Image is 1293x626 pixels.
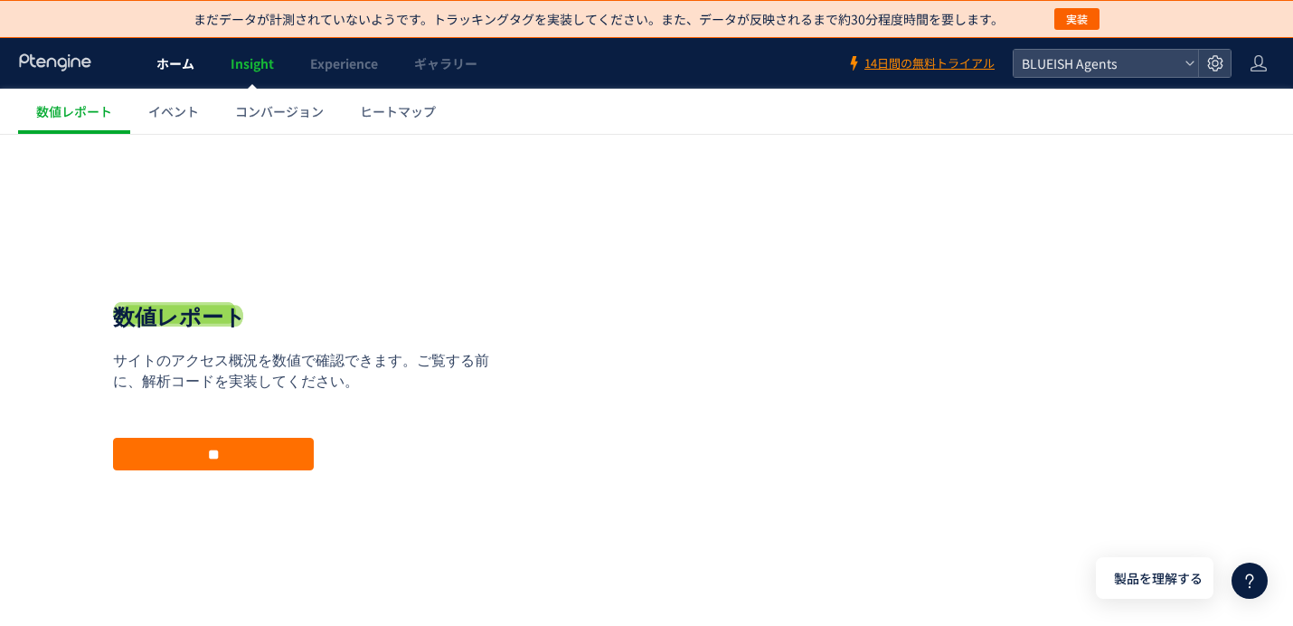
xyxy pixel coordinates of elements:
span: ギャラリー [414,54,477,72]
p: まだデータが計測されていないようです。トラッキングタグを実装してください。また、データが反映されるまで約30分程度時間を要します。 [193,10,1004,28]
span: 14日間の無料トライアル [864,55,995,72]
span: BLUEISH Agents [1016,50,1177,77]
span: Insight [231,54,274,72]
span: 数値レポート [36,102,112,120]
span: 製品を理解する [1114,569,1203,588]
a: 14日間の無料トライアル [846,55,995,72]
span: 実装 [1066,8,1088,30]
button: 実装 [1054,8,1100,30]
span: Experience [310,54,378,72]
span: コンバージョン [235,102,324,120]
p: サイトのアクセス概況を数値で確認できます。ご覧する前に、解析コードを実装してください。 [113,217,502,259]
span: ホーム [156,54,194,72]
span: イベント [148,102,199,120]
h1: 数値レポート [113,168,246,199]
span: ヒートマップ [360,102,436,120]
